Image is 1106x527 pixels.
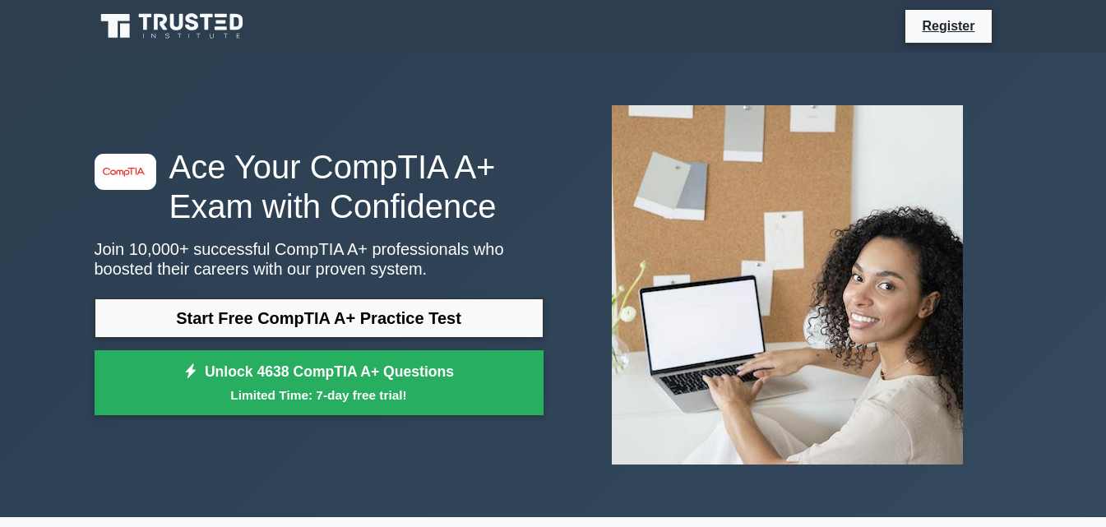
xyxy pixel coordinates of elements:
[95,239,544,279] p: Join 10,000+ successful CompTIA A+ professionals who boosted their careers with our proven system.
[95,350,544,416] a: Unlock 4638 CompTIA A+ QuestionsLimited Time: 7-day free trial!
[95,147,544,226] h1: Ace Your CompTIA A+ Exam with Confidence
[95,298,544,338] a: Start Free CompTIA A+ Practice Test
[912,16,984,36] a: Register
[115,386,523,404] small: Limited Time: 7-day free trial!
